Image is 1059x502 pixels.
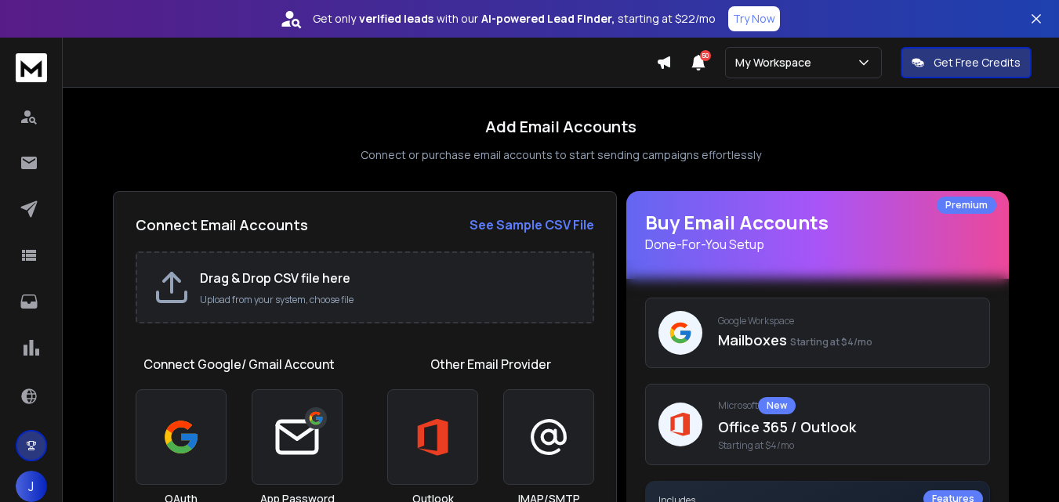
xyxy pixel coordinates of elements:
[16,471,47,502] button: J
[645,210,990,254] h1: Buy Email Accounts
[16,53,47,82] img: logo
[361,147,761,163] p: Connect or purchase email accounts to start sending campaigns effortlessly
[735,55,818,70] p: My Workspace
[313,11,716,27] p: Get only with our starting at $22/mo
[937,197,996,214] div: Premium
[718,416,977,438] p: Office 365 / Outlook
[790,335,872,349] span: Starting at $4/mo
[645,235,990,254] p: Done-For-You Setup
[718,329,977,351] p: Mailboxes
[143,355,335,374] h1: Connect Google/ Gmail Account
[733,11,775,27] p: Try Now
[481,11,615,27] strong: AI-powered Lead Finder,
[728,6,780,31] button: Try Now
[934,55,1021,70] p: Get Free Credits
[136,214,308,236] h2: Connect Email Accounts
[901,47,1032,78] button: Get Free Credits
[718,439,977,452] span: Starting at $4/mo
[430,355,551,374] h1: Other Email Provider
[470,216,594,233] strong: See Sample CSV File
[700,50,711,61] span: 50
[718,397,977,414] p: Microsoft
[359,11,433,27] strong: verified leads
[718,315,977,327] p: Google Workspace
[470,215,594,234] a: See Sample CSV File
[485,116,636,138] h1: Add Email Accounts
[200,269,577,287] h2: Drag & Drop CSV file here
[758,397,796,414] div: New
[200,294,577,306] p: Upload from your system, choose file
